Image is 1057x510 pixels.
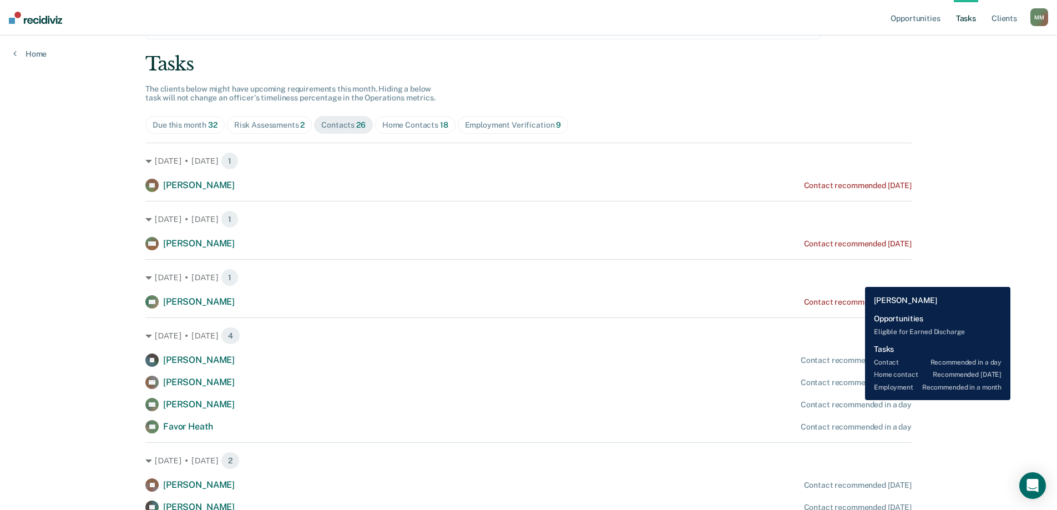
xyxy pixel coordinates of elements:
[145,84,436,103] span: The clients below might have upcoming requirements this month. Hiding a below task will not chang...
[382,120,448,130] div: Home Contacts
[556,120,561,129] span: 9
[440,120,448,129] span: 18
[13,49,47,59] a: Home
[300,120,305,129] span: 2
[465,120,562,130] div: Employment Verification
[145,210,912,228] div: [DATE] • [DATE] 1
[221,210,239,228] span: 1
[234,120,305,130] div: Risk Assessments
[804,239,912,249] div: Contact recommended [DATE]
[163,296,235,307] span: [PERSON_NAME]
[145,269,912,286] div: [DATE] • [DATE] 1
[321,120,366,130] div: Contacts
[163,479,235,490] span: [PERSON_NAME]
[1030,8,1048,26] button: MM
[163,377,235,387] span: [PERSON_NAME]
[804,181,912,190] div: Contact recommended [DATE]
[163,421,213,432] span: Favor Heath
[801,400,912,410] div: Contact recommended in a day
[221,269,239,286] span: 1
[153,120,218,130] div: Due this month
[9,12,62,24] img: Recidiviz
[145,152,912,170] div: [DATE] • [DATE] 1
[145,53,912,75] div: Tasks
[801,356,912,365] div: Contact recommended in a day
[163,355,235,365] span: [PERSON_NAME]
[221,452,240,469] span: 2
[221,327,240,345] span: 4
[1030,8,1048,26] div: M M
[145,452,912,469] div: [DATE] • [DATE] 2
[356,120,366,129] span: 26
[163,238,235,249] span: [PERSON_NAME]
[208,120,218,129] span: 32
[145,327,912,345] div: [DATE] • [DATE] 4
[163,180,235,190] span: [PERSON_NAME]
[804,297,912,307] div: Contact recommended [DATE]
[1019,472,1046,499] div: Open Intercom Messenger
[163,399,235,410] span: [PERSON_NAME]
[801,378,912,387] div: Contact recommended in a day
[804,481,912,490] div: Contact recommended [DATE]
[221,152,239,170] span: 1
[801,422,912,432] div: Contact recommended in a day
